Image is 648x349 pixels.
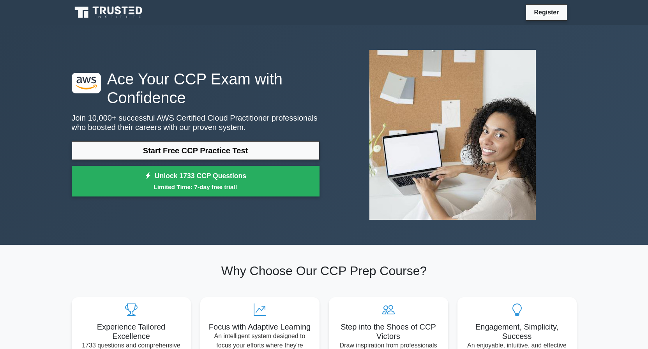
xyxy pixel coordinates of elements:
[72,166,320,197] a: Unlock 1733 CCP QuestionsLimited Time: 7-day free trial!
[81,182,310,191] small: Limited Time: 7-day free trial!
[72,113,320,132] p: Join 10,000+ successful AWS Certified Cloud Practitioner professionals who boosted their careers ...
[72,70,320,107] h1: Ace Your CCP Exam with Confidence
[78,322,185,341] h5: Experience Tailored Excellence
[464,322,570,341] h5: Engagement, Simplicity, Success
[335,322,442,341] h5: Step into the Shoes of CCP Victors
[529,7,563,17] a: Register
[72,263,577,278] h2: Why Choose Our CCP Prep Course?
[207,322,313,331] h5: Focus with Adaptive Learning
[72,141,320,160] a: Start Free CCP Practice Test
